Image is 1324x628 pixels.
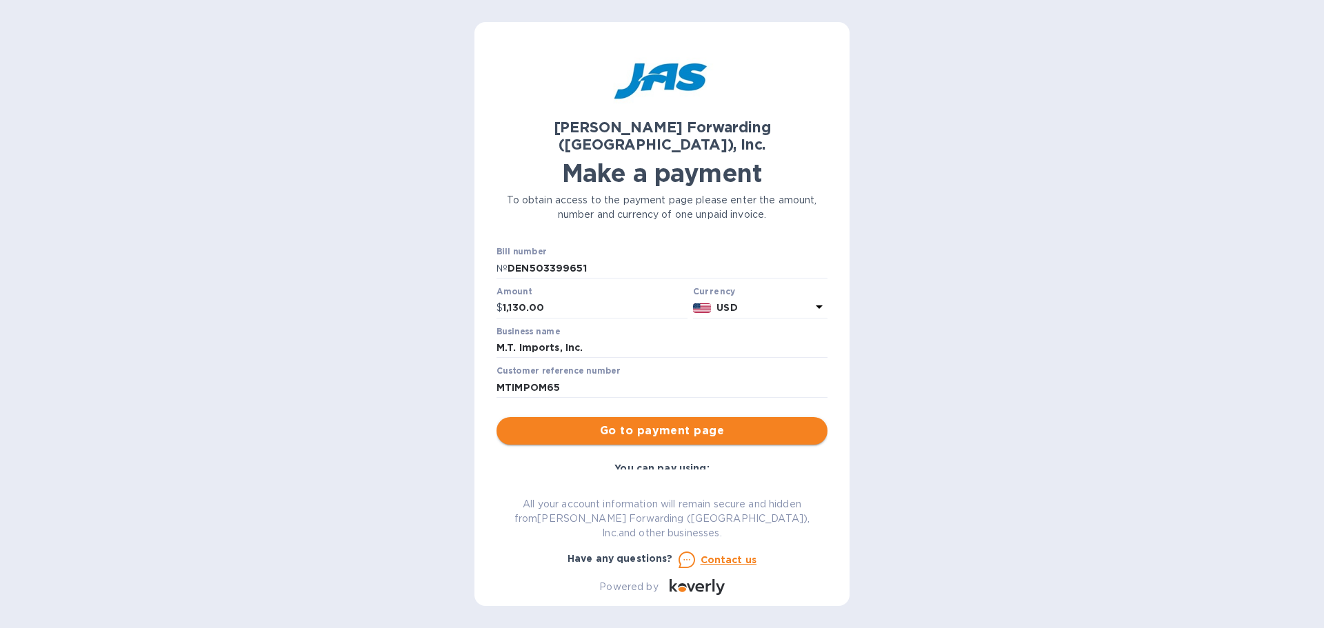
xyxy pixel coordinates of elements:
p: № [496,261,508,276]
b: USD [716,302,737,313]
p: Powered by [599,580,658,594]
p: To obtain access to the payment page please enter the amount, number and currency of one unpaid i... [496,193,827,222]
b: Currency [693,286,736,296]
input: Enter bill number [508,258,827,278]
button: Go to payment page [496,417,827,445]
u: Contact us [701,554,757,565]
p: $ [496,301,503,315]
b: [PERSON_NAME] Forwarding ([GEOGRAPHIC_DATA]), Inc. [554,119,771,153]
b: You can pay using: [614,463,709,474]
input: 0.00 [503,298,688,318]
h1: Make a payment [496,159,827,188]
label: Customer reference number [496,367,620,376]
label: Amount [496,287,532,296]
b: Have any questions? [568,553,673,564]
label: Bill number [496,248,546,256]
span: Go to payment page [508,423,816,439]
input: Enter customer reference number [496,377,827,398]
p: All your account information will remain secure and hidden from [PERSON_NAME] Forwarding ([GEOGRA... [496,497,827,540]
input: Enter business name [496,338,827,358]
img: USD [693,303,712,313]
label: Business name [496,327,560,336]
